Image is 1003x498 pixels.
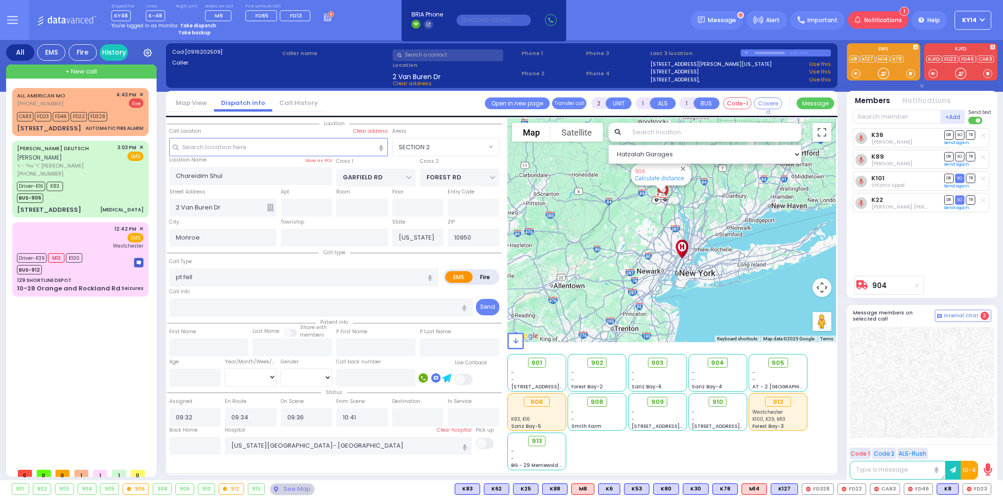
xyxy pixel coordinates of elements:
[772,358,784,368] span: 905
[476,299,499,315] button: Send
[281,358,299,366] label: Gender
[316,319,353,326] span: Patient info
[225,398,246,405] label: En Route
[712,483,738,495] div: BLS
[944,140,969,145] a: Send again
[511,423,541,430] span: Sanz Bay-5
[65,67,97,76] span: + New call
[860,56,875,63] a: K127
[955,130,964,139] span: SO
[571,383,603,390] span: Forest Bay-2
[131,470,145,477] span: 0
[511,416,530,423] span: K83, K16
[670,236,694,262] div: New York Presbyterian Hospital- Columbia Campus
[225,437,472,455] input: Search hospital
[771,483,798,495] div: BLS
[849,56,859,63] a: K8
[169,98,214,107] a: Map View
[632,369,634,376] span: -
[484,483,509,495] div: BLS
[270,483,314,495] div: See map
[711,358,724,368] span: 904
[944,195,954,204] span: DR
[872,448,896,459] button: Code 2
[871,182,905,189] span: Shlomo Appel
[33,484,51,494] div: 902
[420,158,439,165] label: Cross 2
[169,288,190,296] label: Call Info
[712,483,738,495] div: K78
[542,483,568,495] div: BLS
[281,218,304,226] label: Township
[169,188,205,196] label: Street Address
[683,483,709,495] div: K30
[393,49,503,61] input: Search a contact
[571,376,574,383] span: -
[37,44,65,61] div: EMS
[809,60,831,68] a: Use this
[17,162,114,170] span: ר' אלי' - ר' [PERSON_NAME]
[591,397,603,407] span: 908
[300,324,327,331] small: Share with
[513,483,538,495] div: K25
[37,14,100,26] img: Logo
[650,49,741,57] label: Last 3 location
[571,423,601,430] span: Smith Farm
[635,168,645,175] a: 904
[698,16,705,24] img: message.svg
[955,174,964,183] span: SO
[169,358,179,366] label: Age
[959,56,976,63] a: FD46
[966,130,975,139] span: TR
[53,112,69,121] span: FD46
[253,328,279,335] label: Last Name
[853,110,941,124] input: Search member
[531,358,542,368] span: 901
[17,112,33,121] span: CAR3
[305,157,332,164] label: Save as POI
[35,112,51,121] span: FD23
[127,233,143,242] span: EMS
[17,193,43,203] span: BUS-906
[924,47,997,53] label: KJFD
[850,448,871,459] button: Code 1
[393,61,518,69] label: Location
[121,285,143,292] div: Seizures
[510,330,541,342] a: Open this area in Google Maps (opens a new window)
[17,92,65,99] a: ALL AMERICAN MO
[205,4,235,9] label: Medic on call
[968,116,983,125] label: Turn off text
[101,484,118,494] div: 905
[650,68,699,76] a: [STREET_ADDRESS]
[392,218,405,226] label: State
[114,225,136,233] span: 12:42 PM
[797,97,834,109] button: Message
[937,314,942,319] img: comment-alt.png
[871,131,884,138] a: K36
[93,470,107,477] span: 1
[551,123,603,142] button: Show satellite imagery
[908,487,913,491] img: red-radio-icon.svg
[336,358,381,366] label: Call back number
[871,203,955,210] span: Shulem Mier Torim
[944,183,969,189] a: Send again
[66,253,82,263] span: K100
[944,205,969,210] a: Send again
[225,358,276,366] div: Year/Month/Week/Day
[651,397,664,407] span: 909
[17,277,71,284] div: 129 SHORTLINE DEPOT
[966,174,975,183] span: TR
[571,409,574,416] span: -
[111,22,179,29] span: You're logged in as monitor.
[809,76,831,84] a: Use this
[871,138,912,145] span: Shloma Kaufman
[153,484,171,494] div: 908
[485,97,550,109] a: Open in new page
[169,426,197,434] label: Back Home
[624,483,649,495] div: BLS
[955,195,964,204] span: SO
[100,44,128,61] a: History
[742,483,767,495] div: ALS
[935,310,991,322] button: Internal Chat 2
[172,59,279,67] label: Caller:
